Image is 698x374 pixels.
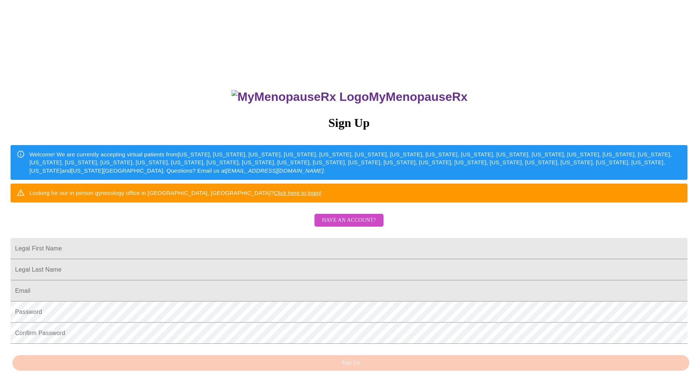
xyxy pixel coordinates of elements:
[322,216,376,225] span: Have an account?
[313,222,385,229] a: Have an account?
[314,214,384,227] button: Have an account?
[232,90,369,104] img: MyMenopauseRx Logo
[29,186,322,200] div: Looking for our in person gynecology office in [GEOGRAPHIC_DATA], [GEOGRAPHIC_DATA]?
[29,147,681,178] div: Welcome! We are currently accepting virtual patients from [US_STATE], [US_STATE], [US_STATE], [US...
[12,90,688,104] h3: MyMenopauseRx
[11,116,687,130] h3: Sign Up
[274,190,322,196] a: Click here to login!
[226,167,324,174] em: [EMAIL_ADDRESS][DOMAIN_NAME]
